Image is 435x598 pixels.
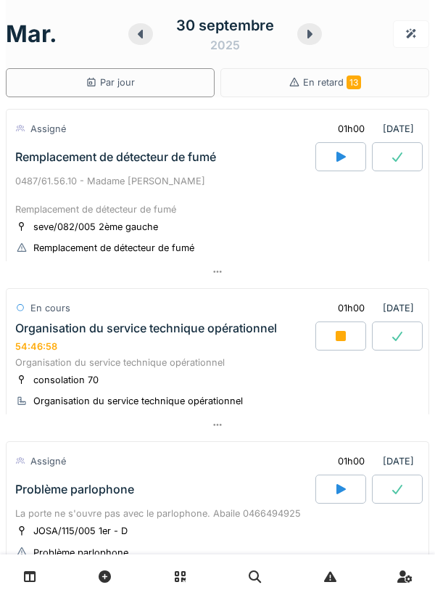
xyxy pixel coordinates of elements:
[6,20,57,48] h1: mar.
[326,115,420,142] div: [DATE]
[15,174,420,216] div: 0487/61.56.10 - Madame [PERSON_NAME] Remplacement de détecteur de fumé
[338,122,365,136] div: 01h00
[15,483,134,496] div: Problème parlophone
[326,448,420,475] div: [DATE]
[15,150,216,164] div: Remplacement de détecteur de fumé
[30,122,66,136] div: Assigné
[30,454,66,468] div: Assigné
[33,241,194,255] div: Remplacement de détecteur de fumé
[30,301,70,315] div: En cours
[303,77,361,88] span: En retard
[33,220,158,234] div: seve/082/005 2ème gauche
[176,15,274,36] div: 30 septembre
[326,295,420,321] div: [DATE]
[15,507,420,520] div: La porte ne s'ouvre pas avec le parlophone. Abaile 0466494925
[33,394,243,408] div: Organisation du service technique opérationnel
[15,356,420,369] div: Organisation du service technique opérationnel
[86,75,135,89] div: Par jour
[338,301,365,315] div: 01h00
[33,524,128,538] div: JOSA/115/005 1er - D
[33,373,99,387] div: consolation 70
[210,36,240,54] div: 2025
[33,546,128,560] div: Problème parlophone
[15,341,57,352] div: 54:46:58
[338,454,365,468] div: 01h00
[15,321,277,335] div: Organisation du service technique opérationnel
[347,75,361,89] span: 13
